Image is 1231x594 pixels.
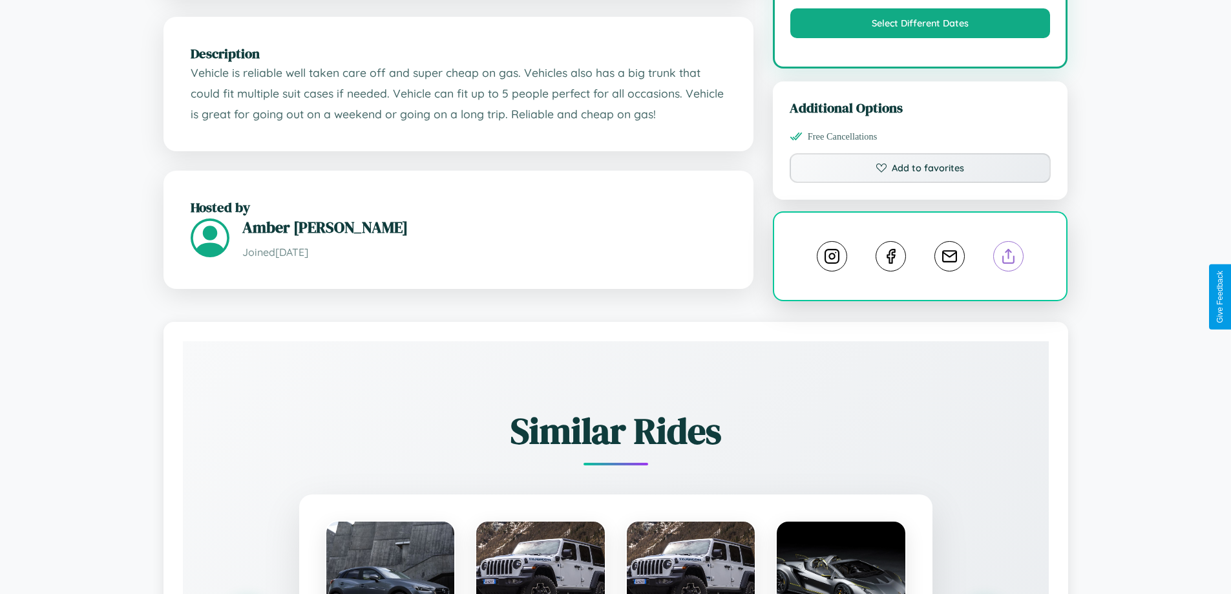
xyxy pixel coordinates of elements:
[228,406,1004,456] h2: Similar Rides
[790,8,1051,38] button: Select Different Dates
[242,243,726,262] p: Joined [DATE]
[242,217,726,238] h3: Amber [PERSON_NAME]
[191,44,726,63] h2: Description
[191,198,726,217] h2: Hosted by
[790,98,1051,117] h3: Additional Options
[191,63,726,124] p: Vehicle is reliable well taken care off and super cheap on gas. Vehicles also has a big trunk tha...
[808,131,878,142] span: Free Cancellations
[790,153,1051,183] button: Add to favorites
[1215,271,1225,323] div: Give Feedback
